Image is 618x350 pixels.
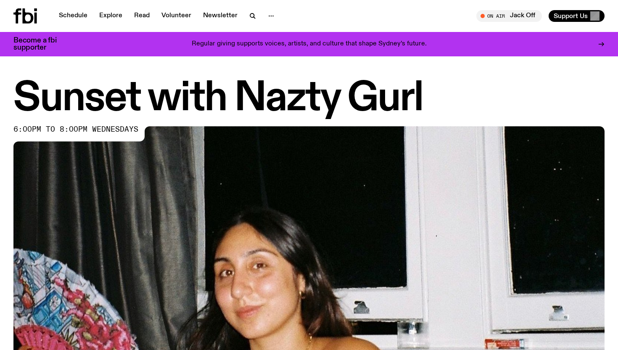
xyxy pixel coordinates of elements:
h1: Sunset with Nazty Gurl [13,80,605,118]
span: 6:00pm to 8:00pm wednesdays [13,126,138,133]
button: Support Us [549,10,605,22]
span: Support Us [554,12,588,20]
button: On AirJack Off [476,10,542,22]
a: Schedule [54,10,92,22]
a: Newsletter [198,10,243,22]
h3: Become a fbi supporter [13,37,67,51]
a: Read [129,10,155,22]
a: Volunteer [156,10,196,22]
p: Regular giving supports voices, artists, and culture that shape Sydney’s future. [192,40,427,48]
a: Explore [94,10,127,22]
